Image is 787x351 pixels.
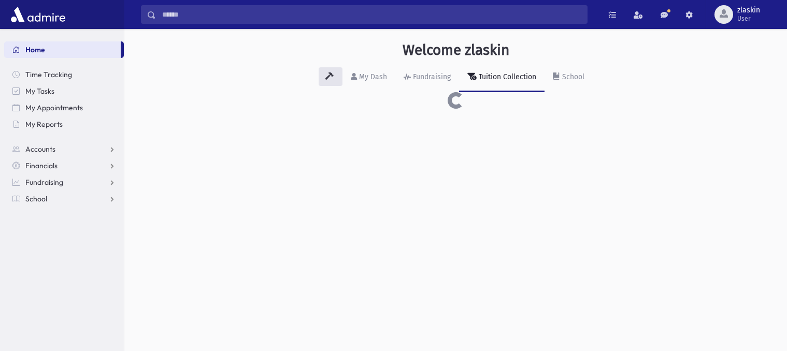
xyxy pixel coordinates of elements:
a: My Dash [342,63,395,92]
input: Search [156,5,587,24]
a: My Appointments [4,99,124,116]
span: User [737,14,760,23]
span: Home [25,45,45,54]
span: School [25,194,47,203]
span: My Tasks [25,86,54,96]
a: Fundraising [4,174,124,191]
a: Financials [4,157,124,174]
span: Financials [25,161,58,170]
h3: Welcome zlaskin [403,41,509,59]
span: Time Tracking [25,70,72,79]
span: My Appointments [25,103,83,112]
a: Accounts [4,141,124,157]
span: zlaskin [737,6,760,14]
span: Accounts [25,144,55,154]
img: AdmirePro [8,4,68,25]
div: My Dash [357,72,387,81]
a: School [4,191,124,207]
a: Home [4,41,121,58]
span: Fundraising [25,178,63,187]
a: School [545,63,593,92]
span: My Reports [25,120,63,129]
a: My Tasks [4,83,124,99]
div: School [560,72,584,81]
a: Tuition Collection [459,63,545,92]
a: Time Tracking [4,66,124,83]
div: Tuition Collection [477,72,536,81]
a: My Reports [4,116,124,133]
a: Fundraising [395,63,459,92]
div: Fundraising [411,72,451,81]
